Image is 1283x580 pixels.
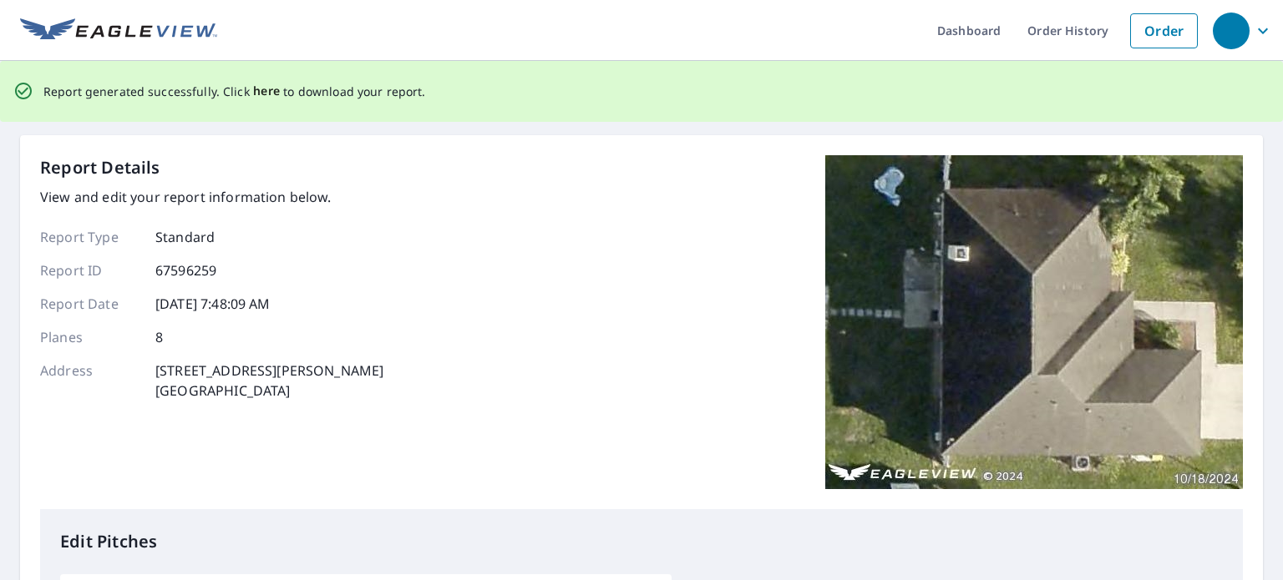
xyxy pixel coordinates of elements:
[20,18,217,43] img: EV Logo
[155,260,216,280] p: 67596259
[40,227,140,247] p: Report Type
[825,155,1243,489] img: Top image
[155,361,383,401] p: [STREET_ADDRESS][PERSON_NAME] [GEOGRAPHIC_DATA]
[40,294,140,314] p: Report Date
[40,260,140,280] p: Report ID
[253,81,281,102] button: here
[40,155,160,180] p: Report Details
[155,227,215,247] p: Standard
[155,327,163,347] p: 8
[1130,13,1198,48] a: Order
[43,81,426,102] p: Report generated successfully. Click to download your report.
[60,529,1223,554] p: Edit Pitches
[40,327,140,347] p: Planes
[155,294,271,314] p: [DATE] 7:48:09 AM
[40,187,383,207] p: View and edit your report information below.
[40,361,140,401] p: Address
